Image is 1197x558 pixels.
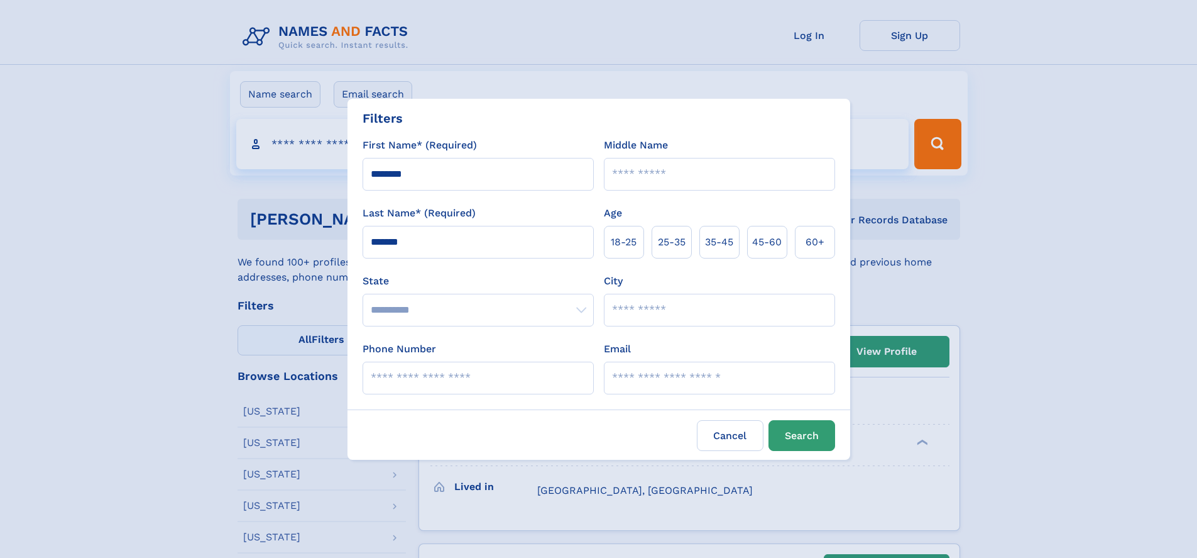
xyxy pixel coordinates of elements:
span: 60+ [806,235,824,250]
button: Search [768,420,835,451]
span: 35‑45 [705,235,733,250]
label: Last Name* (Required) [363,206,476,221]
span: 25‑35 [658,235,686,250]
label: Cancel [697,420,763,451]
label: First Name* (Required) [363,138,477,153]
span: 45‑60 [752,235,782,250]
label: State [363,274,594,289]
label: Phone Number [363,342,436,357]
div: Filters [363,109,403,128]
label: Middle Name [604,138,668,153]
label: Email [604,342,631,357]
label: City [604,274,623,289]
span: 18‑25 [611,235,637,250]
label: Age [604,206,622,221]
